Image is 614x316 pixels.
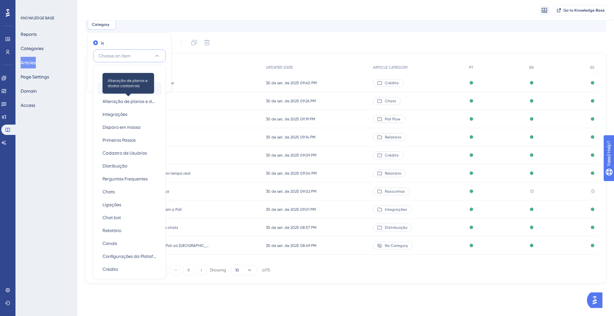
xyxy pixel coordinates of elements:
span: No Category [385,243,408,248]
label: is [101,39,104,47]
button: Cadastro de Usuários [97,147,161,159]
button: Articles [21,57,36,68]
span: 30 de set. de 2025 09:01 PM [266,207,316,212]
span: Canais [102,240,117,247]
span: Distribuição [102,162,127,170]
button: Ligações [97,198,161,211]
button: Choose an item [93,49,166,62]
span: 30 de set. de 2025 09:02 PM [266,189,317,194]
span: ES [590,65,594,70]
span: Alteração de planos e dados cadastrais [102,97,156,105]
button: Access [21,99,35,111]
span: Relatório [385,171,401,176]
span: Chats [102,188,115,196]
span: Chat bot [102,214,121,221]
span: Chats [385,98,396,104]
span: Configurações da Plataforma [102,252,156,260]
button: Relatório [97,224,161,237]
button: Chats [97,185,161,198]
span: 30 de set. de 2025 08:49 PM [266,243,317,248]
button: ⋯ [171,265,181,275]
iframe: UserGuiding AI Assistant Launcher [587,291,606,310]
span: Poli Flow [385,117,400,122]
button: Chat bot [97,211,161,224]
span: Primeiros Passos [102,136,136,144]
span: Perguntas Frequentes [102,175,148,183]
button: Canais [97,237,161,250]
span: UPDATED DATE [266,65,293,70]
span: No Category [102,72,129,79]
button: 10 [231,265,257,275]
button: Page Settings [21,71,49,83]
button: Go to Knowledge Base [555,5,606,15]
button: No Category [97,69,161,82]
span: 10 [235,268,239,273]
span: Distribuição [385,225,407,230]
button: Crédito [97,263,161,276]
span: Crédito [102,265,118,273]
button: Rascunhos [97,82,161,95]
span: Relatório [385,135,401,140]
button: Distribuição [97,159,161,172]
span: PT [469,65,473,70]
button: Alteração de planos e dados cadastraisAlteração de planos e dados cadastrais [97,95,161,108]
span: EN [529,65,534,70]
button: 8 [183,265,194,275]
span: 30 de set. de 2025 09:09 PM [266,153,317,158]
button: Domain [21,85,37,97]
span: Rascunhos [385,189,405,194]
div: Showing [210,267,226,273]
span: Crédito [385,153,399,158]
span: Alteração de planos e dados cadastrais [108,78,149,88]
span: Need Help? [15,2,40,9]
button: Primeiros Passos [97,134,161,147]
button: Integrações [97,108,161,121]
span: 30 de set. de 2025 09:40 PM [266,80,317,86]
button: Configurações da Plataforma [97,250,161,263]
span: Crédito [385,80,399,86]
button: Reports [21,28,37,40]
button: Disparo em massa [97,121,161,134]
span: Disparo em massa [102,123,141,131]
span: Go to Knowledge Base [563,8,605,13]
span: Cadastro de Usuários [102,149,147,157]
div: KNOWLEDGE BASE [21,15,54,21]
span: Choose an item [99,52,131,60]
span: Integrações [102,110,127,118]
span: 30 de set. de 2025 09:26 PM [266,98,316,104]
div: of 75 [262,267,270,273]
button: Categories [21,43,44,54]
span: Ligações [102,201,121,209]
span: 30 de set. de 2025 08:57 PM [266,225,317,230]
span: Integrações [385,207,407,212]
span: Category [92,22,109,27]
span: Relatório [102,227,121,234]
span: 30 de set. de 2025 09:14 PM [266,135,316,140]
span: 30 de set. de 2025 09:19 PM [266,117,315,122]
span: ARTICLE CATEGORY [373,65,408,70]
span: 30 de set. de 2025 09:04 PM [266,171,317,176]
button: Perguntas Frequentes [97,172,161,185]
